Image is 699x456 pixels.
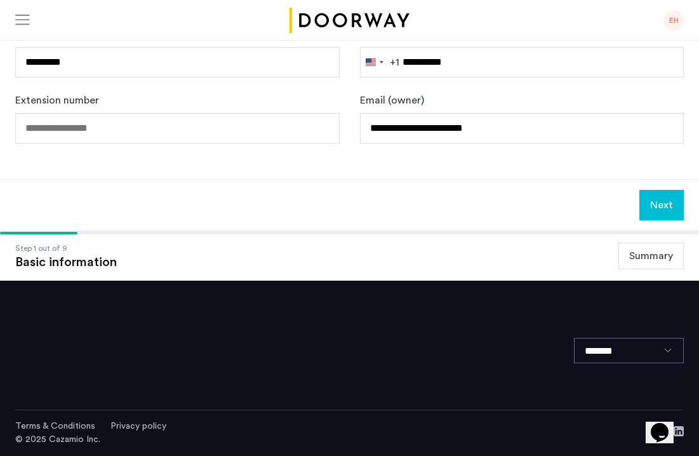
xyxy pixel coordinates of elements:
[15,242,117,255] div: Step 1 out of 9
[361,48,399,77] button: Selected country
[639,190,684,220] button: Next
[110,420,166,433] a: Privacy policy
[663,10,684,30] div: EH
[15,435,100,444] span: © 2025 Cazamio Inc.
[390,55,399,70] div: +1
[618,243,684,269] button: Summary
[15,420,95,433] a: Terms and conditions
[15,255,117,270] div: Basic information
[360,93,424,108] label: Email (owner)
[288,8,412,33] img: logo
[574,338,684,363] select: Language select
[288,8,412,33] a: Cazamio logo
[15,93,99,108] label: Extension number
[646,405,686,443] iframe: chat widget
